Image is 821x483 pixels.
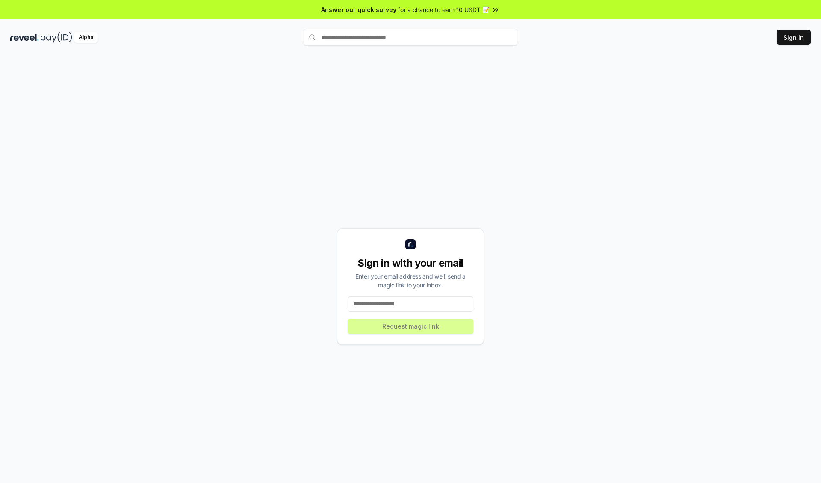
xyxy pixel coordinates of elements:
img: logo_small [405,239,416,249]
div: Enter your email address and we’ll send a magic link to your inbox. [348,272,473,290]
div: Sign in with your email [348,256,473,270]
span: Answer our quick survey [321,5,396,14]
img: reveel_dark [10,32,39,43]
button: Sign In [777,30,811,45]
div: Alpha [74,32,98,43]
span: for a chance to earn 10 USDT 📝 [398,5,490,14]
img: pay_id [41,32,72,43]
